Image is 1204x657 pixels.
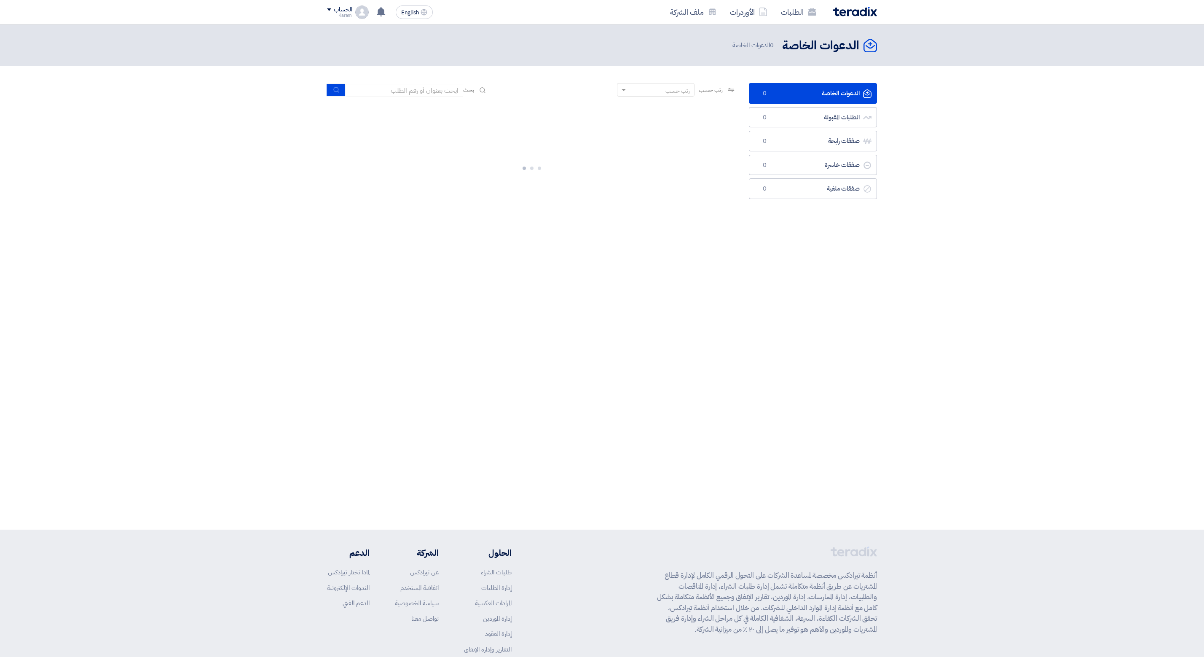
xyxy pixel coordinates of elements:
a: لماذا تختار تيرادكس [328,568,370,577]
img: profile_test.png [355,5,369,19]
a: إدارة الموردين [483,614,512,623]
a: صفقات ملغية0 [749,178,877,199]
input: ابحث بعنوان أو رقم الطلب [345,84,463,97]
h2: الدعوات الخاصة [782,38,859,54]
a: الندوات الإلكترونية [327,583,370,592]
a: التقارير وإدارة الإنفاق [464,645,512,654]
span: 0 [759,137,770,145]
a: الدعم الفني [343,598,370,608]
a: المزادات العكسية [475,598,512,608]
a: إدارة الطلبات [481,583,512,592]
a: الدعوات الخاصة0 [749,83,877,104]
span: 0 [759,89,770,98]
span: 0 [759,113,770,122]
button: English [396,5,433,19]
a: ملف الشركة [663,2,723,22]
a: الطلبات المقبولة0 [749,107,877,128]
a: صفقات رابحة0 [749,131,877,151]
li: الدعم [327,547,370,559]
a: صفقات خاسرة0 [749,155,877,175]
a: طلبات الشراء [481,568,512,577]
span: 0 [770,40,774,50]
a: سياسة الخصوصية [395,598,439,608]
li: الحلول [464,547,512,559]
a: إدارة العقود [485,629,512,638]
li: الشركة [395,547,439,559]
a: اتفاقية المستخدم [400,583,439,592]
span: الدعوات الخاصة [732,40,775,50]
a: الأوردرات [723,2,774,22]
span: بحث [463,86,474,94]
span: English [401,10,419,16]
div: Karam [327,13,352,18]
a: تواصل معنا [411,614,439,623]
div: الحساب [334,6,352,13]
a: عن تيرادكس [410,568,439,577]
p: أنظمة تيرادكس مخصصة لمساعدة الشركات على التحول الرقمي الكامل لإدارة قطاع المشتريات عن طريق أنظمة ... [657,570,877,635]
img: Teradix logo [833,7,877,16]
span: 0 [759,185,770,193]
div: رتب حسب [665,86,690,95]
span: 0 [759,161,770,170]
span: رتب حسب [699,86,723,94]
a: الطلبات [774,2,823,22]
